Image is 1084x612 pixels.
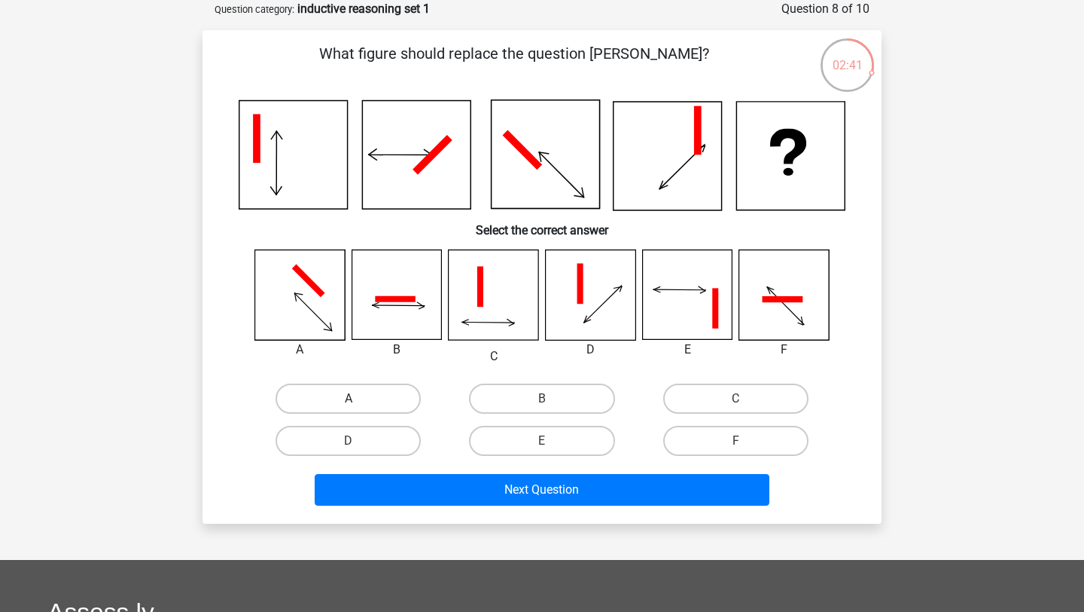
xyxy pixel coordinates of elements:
[227,42,801,87] p: What figure should replace the question [PERSON_NAME]?
[631,341,744,359] div: E
[276,426,421,456] label: D
[276,384,421,414] label: A
[437,347,550,366] div: C
[469,384,614,414] label: B
[215,4,294,15] small: Question category:
[469,426,614,456] label: E
[227,211,857,237] h6: Select the correct answer
[727,341,841,359] div: F
[663,426,808,456] label: F
[819,37,875,75] div: 02:41
[297,2,430,16] strong: inductive reasoning set 1
[315,474,770,506] button: Next Question
[663,384,808,414] label: C
[340,341,454,359] div: B
[534,341,647,359] div: D
[243,341,357,359] div: A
